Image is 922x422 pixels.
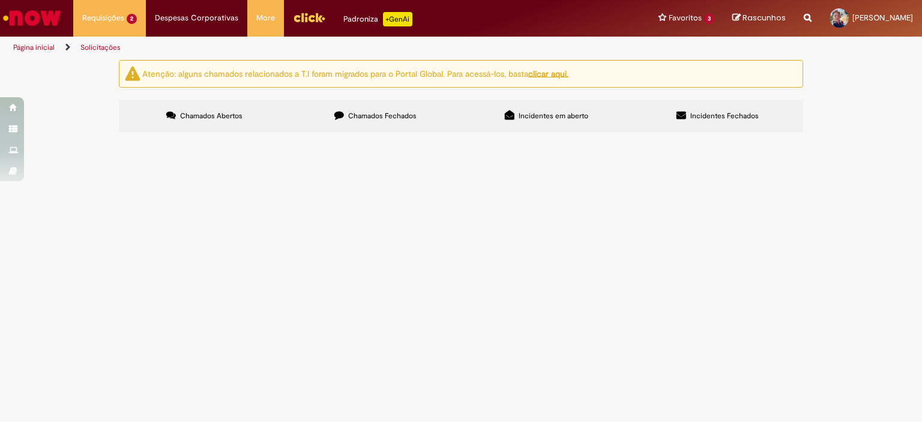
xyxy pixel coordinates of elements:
span: 2 [127,14,137,24]
a: Página inicial [13,43,55,52]
p: +GenAi [383,12,412,26]
span: More [256,12,275,24]
img: click_logo_yellow_360x200.png [293,8,325,26]
span: Incidentes em aberto [519,111,588,121]
span: Requisições [82,12,124,24]
span: Chamados Abertos [180,111,243,121]
span: Favoritos [669,12,702,24]
span: Chamados Fechados [348,111,417,121]
a: Rascunhos [732,13,786,24]
span: Despesas Corporativas [155,12,238,24]
span: Incidentes Fechados [690,111,759,121]
a: Solicitações [80,43,121,52]
span: 3 [704,14,714,24]
span: Rascunhos [743,12,786,23]
div: Padroniza [343,12,412,26]
a: clicar aqui. [528,68,568,79]
span: [PERSON_NAME] [852,13,913,23]
ng-bind-html: Atenção: alguns chamados relacionados a T.I foram migrados para o Portal Global. Para acessá-los,... [142,68,568,79]
img: ServiceNow [1,6,63,30]
ul: Trilhas de página [9,37,606,59]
